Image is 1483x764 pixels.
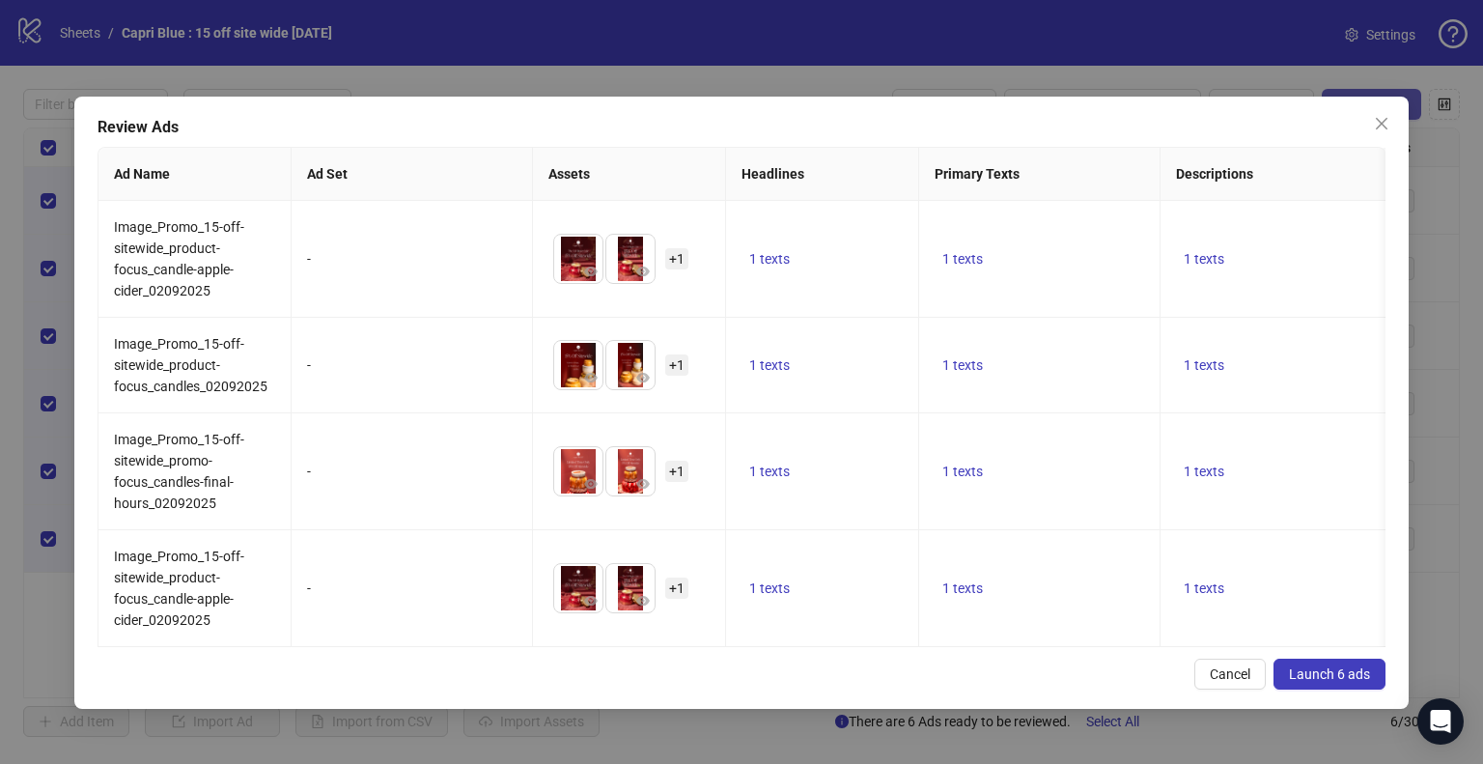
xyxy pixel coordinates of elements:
[749,464,790,479] span: 1 texts
[98,148,292,201] th: Ad Name
[942,580,983,596] span: 1 texts
[636,371,650,384] span: eye
[292,148,533,201] th: Ad Set
[606,341,655,389] img: Asset 2
[1210,666,1250,682] span: Cancel
[935,354,991,377] button: 1 texts
[579,472,602,495] button: Preview
[741,577,797,600] button: 1 texts
[1289,666,1370,682] span: Launch 6 ads
[606,564,655,612] img: Asset 2
[942,251,983,267] span: 1 texts
[665,248,688,269] span: + 1
[114,219,244,298] span: Image_Promo_15-off-sitewide_product-focus_candle-apple-cider_02092025
[1184,580,1224,596] span: 1 texts
[584,594,598,608] span: eye
[579,366,602,389] button: Preview
[942,464,983,479] span: 1 texts
[636,594,650,608] span: eye
[1176,577,1232,600] button: 1 texts
[1194,659,1266,690] button: Cancel
[741,247,797,270] button: 1 texts
[554,341,602,389] img: Asset 1
[114,432,244,511] span: Image_Promo_15-off-sitewide_promo-focus_candles-final-hours_02092025
[554,447,602,495] img: Asset 1
[935,577,991,600] button: 1 texts
[579,260,602,283] button: Preview
[919,148,1161,201] th: Primary Texts
[726,148,919,201] th: Headlines
[584,477,598,491] span: eye
[665,354,688,376] span: + 1
[631,260,655,283] button: Preview
[1184,251,1224,267] span: 1 texts
[741,460,797,483] button: 1 texts
[579,589,602,612] button: Preview
[935,247,991,270] button: 1 texts
[942,357,983,373] span: 1 texts
[307,578,517,599] div: -
[606,447,655,495] img: Asset 2
[533,148,726,201] th: Assets
[935,460,991,483] button: 1 texts
[1374,116,1389,131] span: close
[114,336,267,394] span: Image_Promo_15-off-sitewide_product-focus_candles_02092025
[1184,464,1224,479] span: 1 texts
[114,549,244,628] span: Image_Promo_15-off-sitewide_product-focus_candle-apple-cider_02092025
[307,354,517,376] div: -
[1184,357,1224,373] span: 1 texts
[749,357,790,373] span: 1 texts
[631,589,655,612] button: Preview
[1176,247,1232,270] button: 1 texts
[1161,148,1402,201] th: Descriptions
[1417,698,1464,745] div: Open Intercom Messenger
[741,354,797,377] button: 1 texts
[584,265,598,278] span: eye
[665,578,688,599] span: + 1
[749,580,790,596] span: 1 texts
[636,265,650,278] span: eye
[749,251,790,267] span: 1 texts
[1176,460,1232,483] button: 1 texts
[631,366,655,389] button: Preview
[307,248,517,269] div: -
[1366,108,1397,139] button: Close
[636,477,650,491] span: eye
[98,116,1385,139] div: Review Ads
[665,461,688,482] span: + 1
[554,564,602,612] img: Asset 1
[1273,659,1385,690] button: Launch 6 ads
[307,461,517,482] div: -
[631,472,655,495] button: Preview
[1176,354,1232,377] button: 1 texts
[584,371,598,384] span: eye
[554,235,602,283] img: Asset 1
[606,235,655,283] img: Asset 2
